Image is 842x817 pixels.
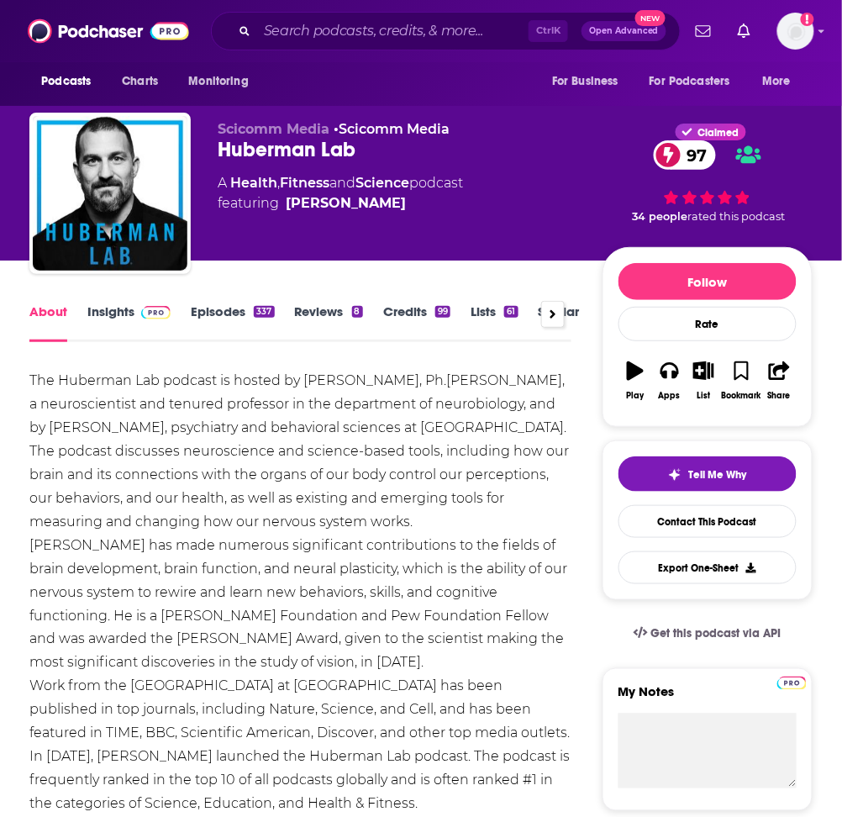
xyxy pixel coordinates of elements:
button: open menu [751,66,813,98]
button: open menu [540,66,639,98]
span: Monitoring [188,70,248,93]
button: Follow [618,263,797,300]
span: Logged in as gmacdermott [777,13,814,50]
button: List [687,351,721,411]
button: Show profile menu [777,13,814,50]
div: Search podcasts, credits, & more... [211,12,681,50]
a: Science [355,175,409,191]
span: Open Advanced [589,27,659,35]
div: Claimed97 34 peoplerated this podcast [603,121,813,225]
a: 97 [654,140,716,170]
div: Rate [618,307,797,341]
span: Scicomm Media [218,121,329,137]
a: Fitness [280,175,329,191]
div: 8 [352,306,363,318]
span: More [763,70,792,93]
span: rated this podcast [687,210,785,223]
input: Search podcasts, credits, & more... [257,18,529,45]
img: Huberman Lab [33,116,187,271]
div: The Huberman Lab podcast is hosted by [PERSON_NAME], Ph.[PERSON_NAME], a neuroscientist and tenur... [29,369,571,816]
div: Apps [659,391,681,401]
button: Play [618,351,653,411]
div: 61 [504,306,518,318]
a: Health [230,175,277,191]
span: • [334,121,450,137]
a: Contact This Podcast [618,505,797,538]
a: Pro website [777,674,807,690]
button: Open AdvancedNew [582,21,666,41]
button: Bookmark [721,351,762,411]
button: open menu [29,66,113,98]
label: My Notes [618,684,797,714]
div: 99 [435,306,450,318]
button: tell me why sparkleTell Me Why [618,456,797,492]
span: 34 people [632,210,687,223]
img: Podchaser - Follow, Share and Rate Podcasts [28,15,189,47]
div: Bookmark [722,391,761,401]
div: Share [768,391,791,401]
span: Tell Me Why [688,468,746,482]
span: Podcasts [41,70,91,93]
a: Charts [111,66,168,98]
span: New [635,10,666,26]
img: Podchaser Pro [777,677,807,690]
div: List [697,391,711,401]
svg: Add a profile image [801,13,814,26]
a: About [29,303,67,342]
div: 337 [254,306,274,318]
a: Show notifications dropdown [731,17,757,45]
a: Credits99 [383,303,450,342]
span: , [277,175,280,191]
button: Export One-Sheet [618,551,797,584]
span: featuring [218,193,463,213]
button: open menu [639,66,755,98]
span: Charts [122,70,158,93]
div: A podcast [218,173,463,213]
a: Get this podcast via API [620,614,795,655]
img: tell me why sparkle [668,468,681,482]
a: Similar [539,303,580,342]
a: Episodes337 [191,303,274,342]
span: Get this podcast via API [651,627,781,641]
span: For Business [552,70,618,93]
a: InsightsPodchaser Pro [87,303,171,342]
span: 97 [671,140,716,170]
img: User Profile [777,13,814,50]
a: Dr. Andrew Huberman [286,193,406,213]
a: Reviews8 [295,303,363,342]
button: open menu [176,66,270,98]
a: Lists61 [471,303,518,342]
button: Share [762,351,797,411]
a: Show notifications dropdown [689,17,718,45]
div: Play [627,391,645,401]
span: Claimed [698,129,739,137]
button: Apps [653,351,687,411]
span: Ctrl K [529,20,568,42]
a: Scicomm Media [339,121,450,137]
img: Podchaser Pro [141,306,171,319]
span: and [329,175,355,191]
span: For Podcasters [650,70,730,93]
